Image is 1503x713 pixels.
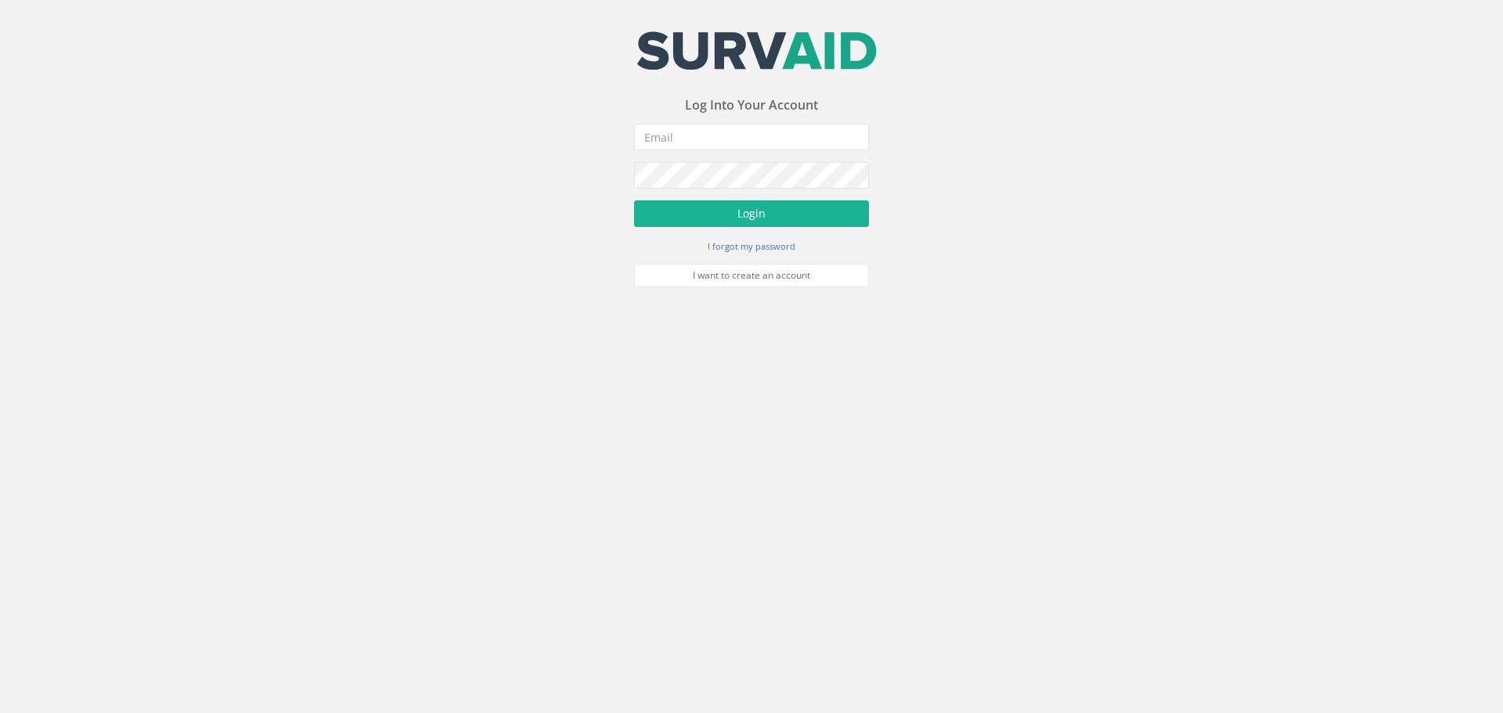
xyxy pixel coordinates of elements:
a: I want to create an account [634,264,869,287]
h3: Log Into Your Account [634,99,869,113]
button: Login [634,200,869,227]
a: I forgot my password [708,239,795,253]
small: I forgot my password [708,240,795,252]
input: Email [634,124,869,150]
